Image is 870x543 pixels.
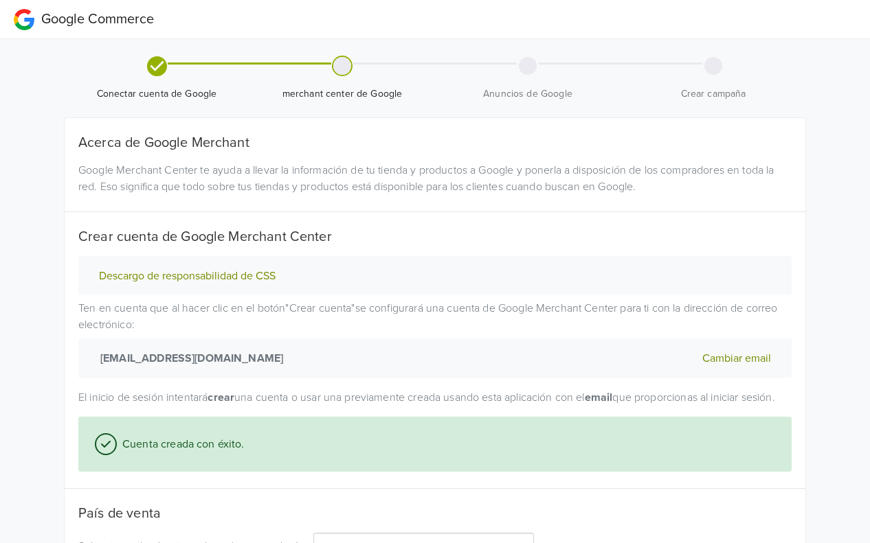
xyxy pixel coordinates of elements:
span: Google Commerce [41,11,154,27]
span: Conectar cuenta de Google [69,87,244,101]
strong: email [585,391,613,404]
span: Cuenta creada con éxito. [117,436,245,452]
h5: Acerca de Google Merchant [78,135,792,151]
span: merchant center de Google [255,87,430,101]
span: Anuncios de Google [440,87,615,101]
div: Google Merchant Center te ayuda a llevar la información de tu tienda y productos a Google y poner... [68,162,802,195]
h5: País de venta [78,505,792,522]
h5: Crear cuenta de Google Merchant Center [78,229,792,245]
span: Crear campaña [626,87,801,101]
p: Ten en cuenta que al hacer clic en el botón " Crear cuenta " se configurará una cuenta de Google ... [78,300,792,378]
strong: crear [208,391,234,404]
button: Cambiar email [698,349,775,367]
p: El inicio de sesión intentará una cuenta o usar una previamente creada usando esta aplicación con... [78,389,792,406]
strong: [EMAIL_ADDRESS][DOMAIN_NAME] [95,350,283,367]
button: Descargo de responsabilidad de CSS [95,269,280,284]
